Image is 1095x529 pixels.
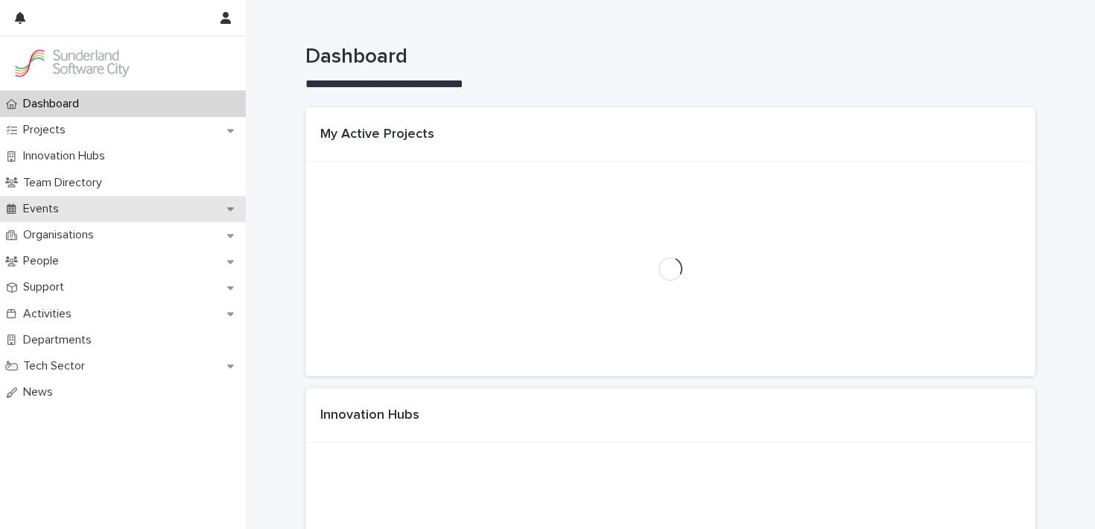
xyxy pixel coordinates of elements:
p: Departments [17,333,104,347]
p: Tech Sector [17,359,97,373]
h1: Innovation Hubs [320,408,419,424]
img: Kay6KQejSz2FjblR6DWv [12,48,131,78]
h1: My Active Projects [320,127,434,143]
p: Support [17,280,76,294]
p: Innovation Hubs [17,149,117,163]
p: Dashboard [17,97,91,111]
h1: Dashboard [305,45,1035,70]
p: Projects [17,123,77,137]
p: Team Directory [17,176,114,190]
p: Activities [17,307,83,321]
p: Organisations [17,228,106,242]
p: News [17,385,65,399]
p: People [17,254,71,268]
p: Events [17,202,71,216]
